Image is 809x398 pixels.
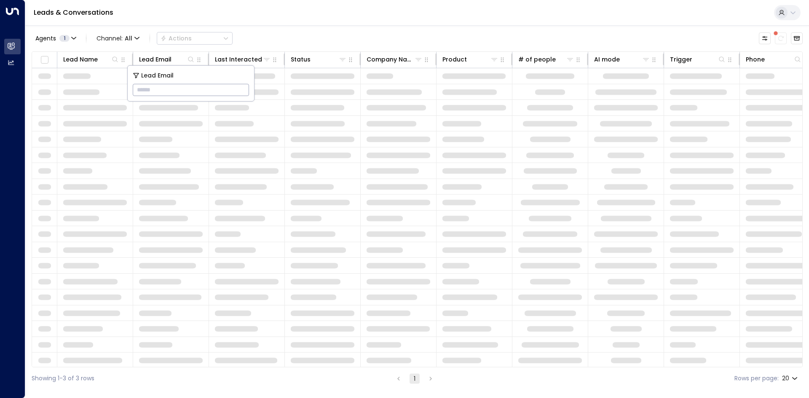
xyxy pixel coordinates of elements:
[32,32,79,44] button: Agents1
[59,35,70,42] span: 1
[746,54,802,64] div: Phone
[746,54,765,64] div: Phone
[775,32,787,44] span: There are new threads available. Refresh the grid to view the latest updates.
[367,54,414,64] div: Company Name
[393,373,436,384] nav: pagination navigation
[215,54,262,64] div: Last Interacted
[367,54,423,64] div: Company Name
[161,35,192,42] div: Actions
[157,32,233,45] div: Button group with a nested menu
[32,374,94,383] div: Showing 1-3 of 3 rows
[670,54,692,64] div: Trigger
[594,54,620,64] div: AI mode
[442,54,467,64] div: Product
[141,71,174,80] span: Lead Email
[139,54,195,64] div: Lead Email
[291,54,311,64] div: Status
[34,8,113,17] a: Leads & Conversations
[139,54,171,64] div: Lead Email
[782,372,799,385] div: 20
[291,54,347,64] div: Status
[594,54,650,64] div: AI mode
[442,54,498,64] div: Product
[734,374,779,383] label: Rows per page:
[63,54,98,64] div: Lead Name
[670,54,726,64] div: Trigger
[63,54,119,64] div: Lead Name
[215,54,271,64] div: Last Interacted
[518,54,556,64] div: # of people
[93,32,143,44] button: Channel:All
[410,374,420,384] button: page 1
[157,32,233,45] button: Actions
[759,32,771,44] button: Customize
[518,54,574,64] div: # of people
[93,32,143,44] span: Channel:
[125,35,132,42] span: All
[35,35,56,41] span: Agents
[791,32,803,44] button: Archived Leads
